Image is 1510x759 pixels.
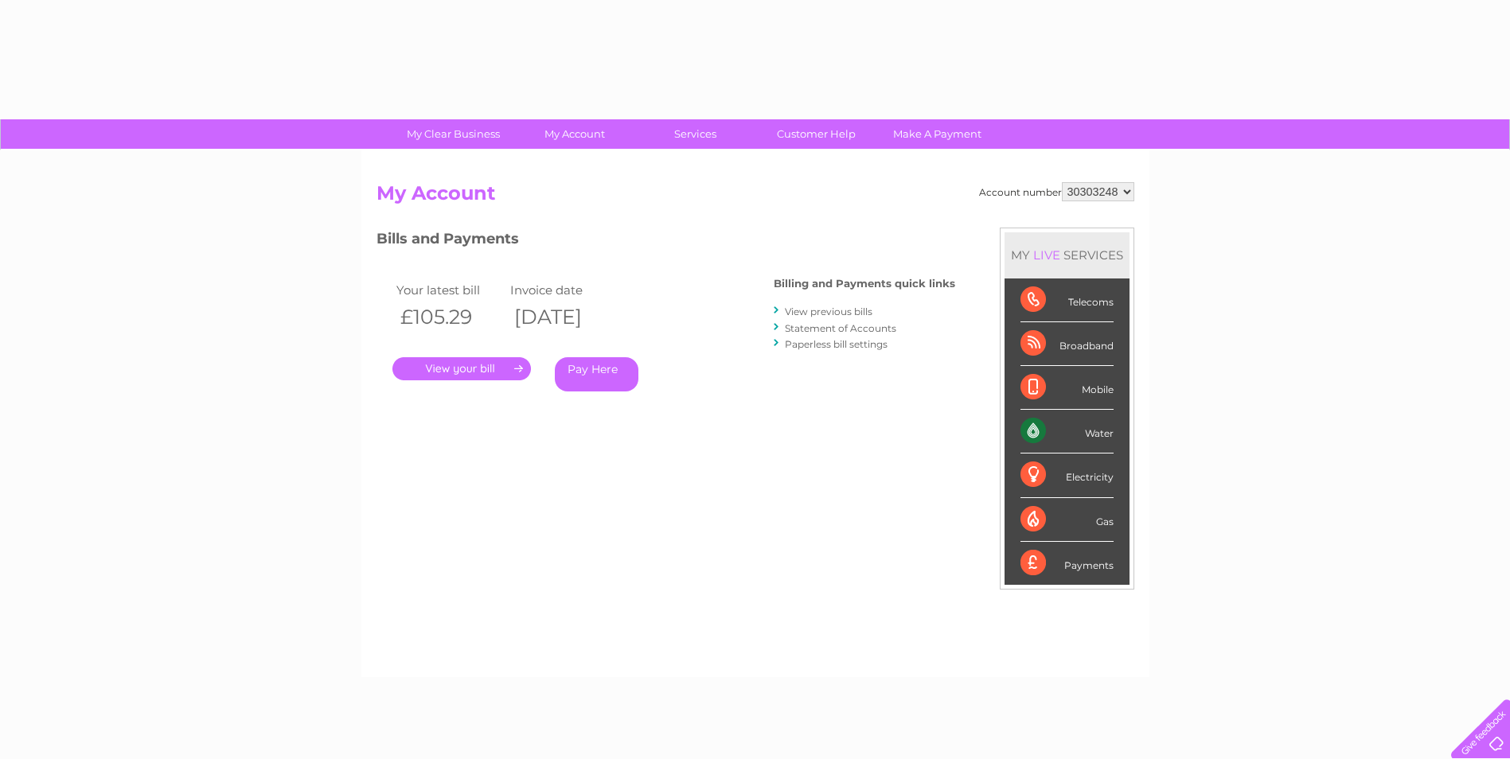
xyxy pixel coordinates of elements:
[392,279,507,301] td: Your latest bill
[1005,232,1130,278] div: MY SERVICES
[785,338,888,350] a: Paperless bill settings
[1020,410,1114,453] div: Water
[1020,278,1114,322] div: Telecoms
[506,301,621,333] th: [DATE]
[388,119,519,149] a: My Clear Business
[1020,322,1114,366] div: Broadband
[872,119,1003,149] a: Make A Payment
[555,357,638,391] a: Pay Here
[1030,247,1063,263] div: LIVE
[377,182,1134,212] h2: My Account
[1020,453,1114,497] div: Electricity
[1020,542,1114,585] div: Payments
[630,119,761,149] a: Services
[392,301,507,333] th: £105.29
[785,306,872,317] a: View previous bills
[751,119,882,149] a: Customer Help
[509,119,640,149] a: My Account
[377,228,955,255] h3: Bills and Payments
[785,322,896,334] a: Statement of Accounts
[1020,366,1114,410] div: Mobile
[774,278,955,290] h4: Billing and Payments quick links
[1020,498,1114,542] div: Gas
[506,279,621,301] td: Invoice date
[979,182,1134,201] div: Account number
[392,357,531,380] a: .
